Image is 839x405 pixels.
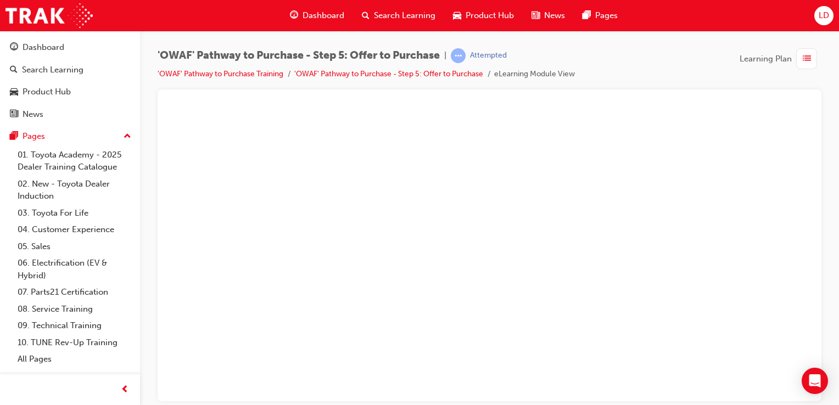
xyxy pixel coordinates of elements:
div: Open Intercom Messenger [802,368,828,394]
span: car-icon [10,87,18,97]
a: search-iconSearch Learning [353,4,444,27]
a: 07. Parts21 Certification [13,284,136,301]
span: LD [819,9,829,22]
a: 'OWAF' Pathway to Purchase - Step 5: Offer to Purchase [294,69,483,78]
div: Product Hub [23,86,71,98]
span: news-icon [10,110,18,120]
span: list-icon [803,52,811,66]
a: News [4,104,136,125]
a: 06. Electrification (EV & Hybrid) [13,255,136,284]
a: news-iconNews [523,4,574,27]
span: up-icon [124,130,131,144]
a: Dashboard [4,37,136,58]
span: pages-icon [583,9,591,22]
a: 'OWAF' Pathway to Purchase Training [158,69,283,78]
a: 02. New - Toyota Dealer Induction [13,176,136,205]
button: Learning Plan [740,48,821,69]
span: Product Hub [466,9,514,22]
span: Learning Plan [740,53,792,65]
span: pages-icon [10,132,18,142]
a: guage-iconDashboard [281,4,353,27]
div: News [23,108,43,121]
span: guage-icon [290,9,298,22]
div: Dashboard [23,41,64,54]
a: 10. TUNE Rev-Up Training [13,334,136,351]
span: Dashboard [303,9,344,22]
span: guage-icon [10,43,18,53]
a: Product Hub [4,82,136,102]
button: Pages [4,126,136,147]
span: search-icon [10,65,18,75]
a: 05. Sales [13,238,136,255]
button: DashboardSearch LearningProduct HubNews [4,35,136,126]
span: car-icon [453,9,461,22]
span: learningRecordVerb_ATTEMPT-icon [451,48,466,63]
a: 08. Service Training [13,301,136,318]
span: | [444,49,446,62]
li: eLearning Module View [494,68,575,81]
span: Search Learning [374,9,435,22]
a: All Pages [13,351,136,368]
span: 'OWAF' Pathway to Purchase - Step 5: Offer to Purchase [158,49,440,62]
span: News [544,9,565,22]
span: Pages [595,9,618,22]
a: 01. Toyota Academy - 2025 Dealer Training Catalogue [13,147,136,176]
div: Search Learning [22,64,83,76]
a: car-iconProduct Hub [444,4,523,27]
span: prev-icon [121,383,129,397]
span: news-icon [532,9,540,22]
img: Trak [5,3,93,28]
a: Search Learning [4,60,136,80]
a: 04. Customer Experience [13,221,136,238]
span: search-icon [362,9,370,22]
div: Attempted [470,50,507,61]
div: Pages [23,130,45,143]
a: pages-iconPages [574,4,627,27]
a: 03. Toyota For Life [13,205,136,222]
a: 09. Technical Training [13,317,136,334]
button: LD [814,6,834,25]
